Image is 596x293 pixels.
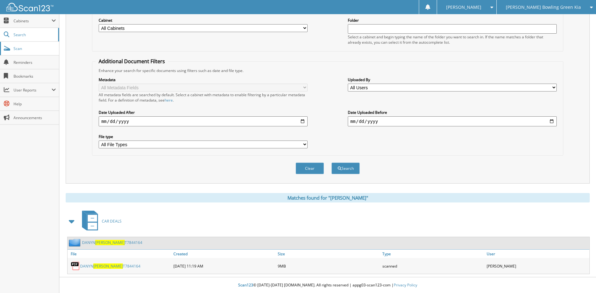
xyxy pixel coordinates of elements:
span: User Reports [14,87,52,93]
div: Matches found for "[PERSON_NAME]" [66,193,590,202]
input: end [348,116,557,126]
div: Select a cabinet and begin typing the name of the folder you want to search in. If the name match... [348,34,557,45]
a: File [68,250,172,258]
a: User [485,250,589,258]
span: Scan [14,46,56,51]
label: Metadata [99,77,308,82]
a: Size [276,250,380,258]
a: DANYN[PERSON_NAME]T7844164 [82,240,142,245]
img: PDF.png [71,261,80,271]
button: Clear [296,163,324,174]
a: Privacy Policy [394,282,417,288]
div: © [DATE]-[DATE] [DOMAIN_NAME]. All rights reserved | appg03-scan123-com | [59,278,596,293]
span: [PERSON_NAME] [95,240,125,245]
span: Bookmarks [14,74,56,79]
div: All metadata fields are searched by default. Select a cabinet with metadata to enable filtering b... [99,92,308,103]
div: [DATE] 11:19 AM [172,260,276,272]
a: here [165,97,173,103]
span: Reminders [14,60,56,65]
span: Scan123 [238,282,253,288]
div: Enhance your search for specific documents using filters such as date and file type. [96,68,560,73]
a: Created [172,250,276,258]
label: Uploaded By [348,77,557,82]
img: scan123-logo-white.svg [6,3,53,11]
a: CAR DEALS [78,209,122,234]
span: Announcements [14,115,56,120]
input: start [99,116,308,126]
div: [PERSON_NAME] [485,260,589,272]
label: Folder [348,18,557,23]
span: Search [14,32,55,37]
div: 9MB [276,260,380,272]
label: Date Uploaded Before [348,110,557,115]
img: folder2.png [69,239,82,246]
a: Type [381,250,485,258]
div: scanned [381,260,485,272]
span: Help [14,101,56,107]
label: Date Uploaded After [99,110,308,115]
span: [PERSON_NAME] Bowling Green Kia [506,5,581,9]
iframe: Chat Widget [565,263,596,293]
legend: Additional Document Filters [96,58,168,65]
span: CAR DEALS [102,218,122,224]
button: Search [331,163,360,174]
label: File type [99,134,308,139]
span: Cabinets [14,18,52,24]
label: Cabinet [99,18,308,23]
span: [PERSON_NAME] [93,263,123,269]
span: [PERSON_NAME] [446,5,481,9]
a: DANYN[PERSON_NAME]T7844164 [80,263,140,269]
